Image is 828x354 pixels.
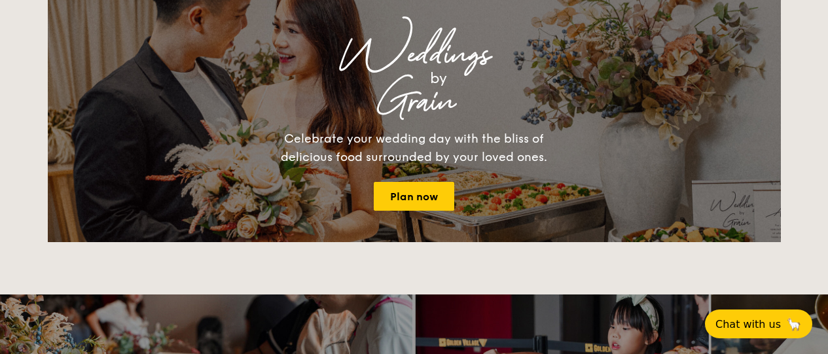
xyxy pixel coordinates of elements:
div: Grain [163,90,666,114]
span: Chat with us [715,318,781,330]
div: Weddings [163,43,666,67]
span: 🦙 [786,317,802,332]
div: Celebrate your wedding day with the bliss of delicious food surrounded by your loved ones. [267,130,562,166]
div: by [211,67,666,90]
button: Chat with us🦙 [705,310,812,338]
a: Plan now [374,182,454,211]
